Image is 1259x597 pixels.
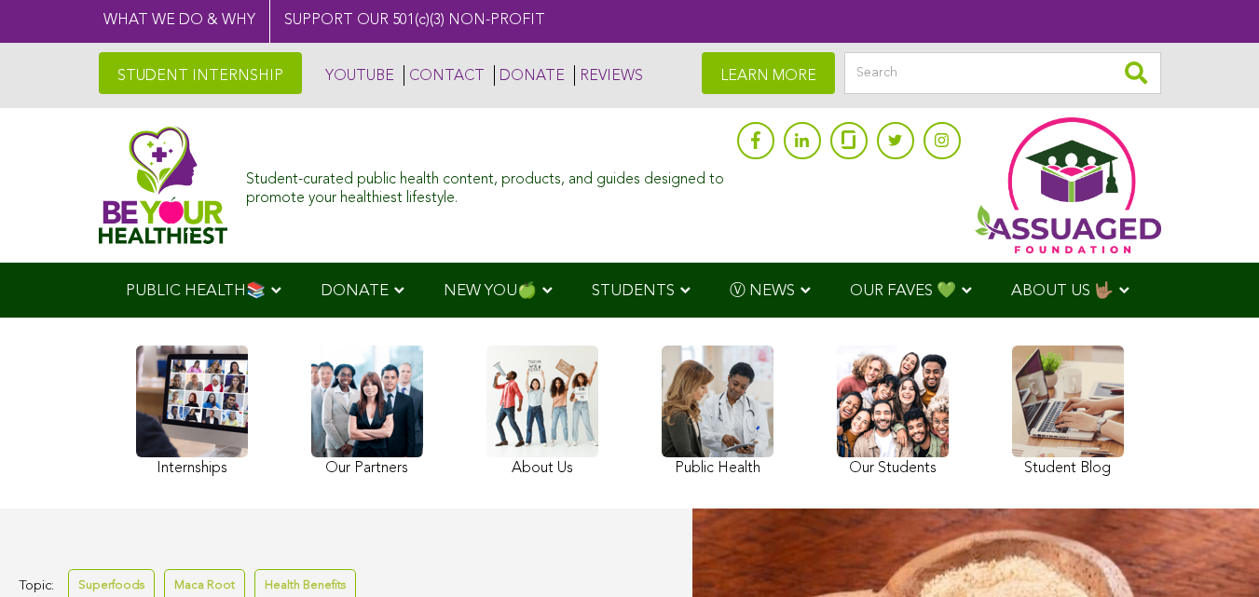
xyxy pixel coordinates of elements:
[1011,283,1114,299] span: ABOUT US 🤟🏽
[321,65,394,86] a: YOUTUBE
[1166,508,1259,597] iframe: Chat Widget
[702,52,835,94] a: LEARN MORE
[99,52,302,94] a: STUDENT INTERNSHIP
[730,283,795,299] span: Ⓥ NEWS
[444,283,537,299] span: NEW YOU🍏
[844,52,1161,94] input: Search
[99,263,1161,318] div: Navigation Menu
[126,283,266,299] span: PUBLIC HEALTH📚
[975,117,1161,253] img: Assuaged App
[592,283,675,299] span: STUDENTS
[99,126,228,244] img: Assuaged
[246,162,727,207] div: Student-curated public health content, products, and guides designed to promote your healthiest l...
[494,65,565,86] a: DONATE
[850,283,956,299] span: OUR FAVES 💚
[321,283,389,299] span: DONATE
[404,65,485,86] a: CONTACT
[574,65,643,86] a: REVIEWS
[842,130,855,149] img: glassdoor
